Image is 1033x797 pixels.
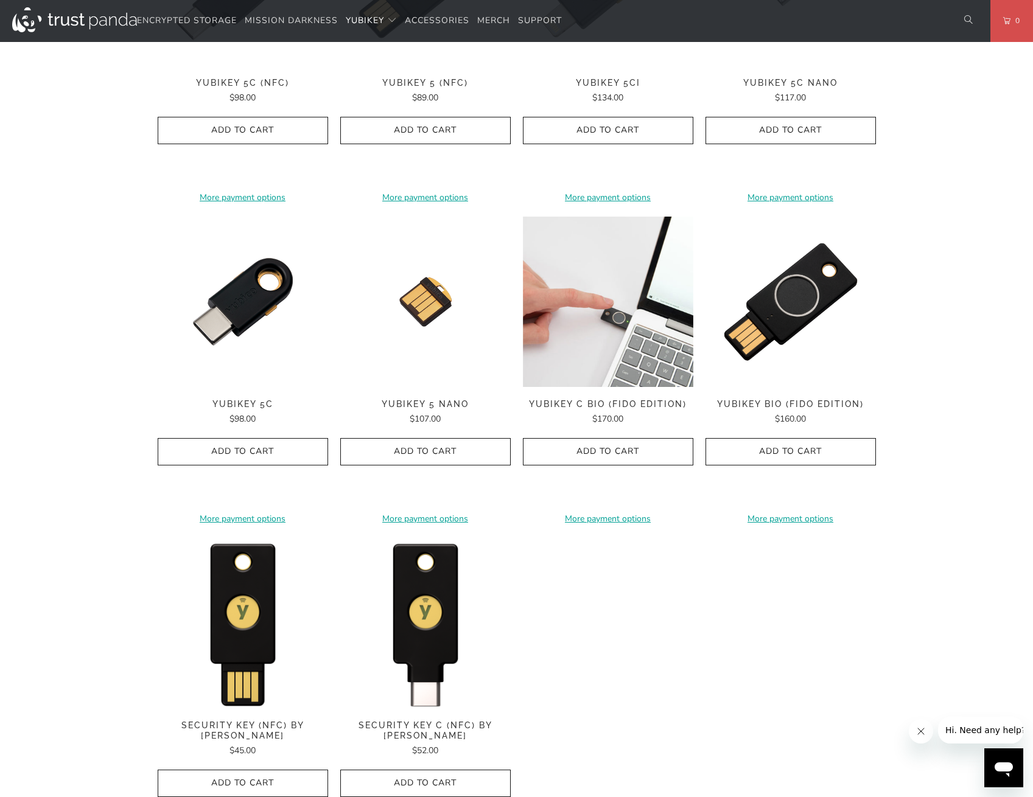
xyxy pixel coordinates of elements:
span: YubiKey 5Ci [523,78,693,88]
span: Add to Cart [170,125,315,136]
button: Add to Cart [706,438,876,465]
span: Add to Cart [353,778,498,788]
span: Add to Cart [718,447,863,457]
span: YubiKey Bio (FIDO Edition) [706,399,876,409]
a: YubiKey 5 (NFC) $89.00 [340,78,511,105]
img: YubiKey C Bio (FIDO Edition) - Trust Panda [523,217,693,387]
iframe: Button to launch messaging window [984,748,1023,787]
span: $45.00 [229,745,256,756]
button: Add to Cart [158,117,328,144]
span: Mission Darkness [245,15,338,26]
iframe: Close message [909,719,933,743]
span: $134.00 [592,92,623,103]
span: Accessories [405,15,469,26]
button: Add to Cart [340,117,511,144]
span: YubiKey 5 Nano [340,399,511,409]
span: Security Key (NFC) by [PERSON_NAME] [158,720,328,741]
a: More payment options [706,512,876,526]
a: YubiKey 5C Nano $117.00 [706,78,876,105]
a: YubiKey 5 Nano $107.00 [340,399,511,426]
span: Add to Cart [353,447,498,457]
a: More payment options [158,191,328,204]
a: YubiKey 5C - Trust Panda YubiKey 5C - Trust Panda [158,217,328,387]
span: $52.00 [412,745,438,756]
span: $117.00 [775,92,806,103]
nav: Translation missing: en.navigation.header.main_nav [137,7,562,35]
span: Add to Cart [170,447,315,457]
span: $107.00 [410,413,441,425]
a: Security Key (NFC) by Yubico - Trust Panda Security Key (NFC) by Yubico - Trust Panda [158,538,328,708]
span: Security Key C (NFC) by [PERSON_NAME] [340,720,511,741]
img: Security Key (NFC) by Yubico - Trust Panda [158,538,328,708]
span: $89.00 [412,92,438,103]
a: YubiKey 5C $98.00 [158,399,328,426]
summary: YubiKey [346,7,397,35]
a: YubiKey 5 Nano - Trust Panda YubiKey 5 Nano - Trust Panda [340,217,511,387]
a: YubiKey Bio (FIDO Edition) $160.00 [706,399,876,426]
span: YubiKey 5C Nano [706,78,876,88]
img: YubiKey 5 Nano - Trust Panda [340,217,511,387]
a: YubiKey Bio (FIDO Edition) - Trust Panda YubiKey Bio (FIDO Edition) - Trust Panda [706,217,876,387]
a: More payment options [340,191,511,204]
span: $98.00 [229,92,256,103]
a: More payment options [340,512,511,526]
img: Trust Panda Australia [12,7,137,32]
a: More payment options [706,191,876,204]
a: Security Key C (NFC) by [PERSON_NAME] $52.00 [340,720,511,757]
a: Encrypted Storage [137,7,237,35]
button: Add to Cart [158,438,328,465]
a: YubiKey C Bio (FIDO Edition) - Trust Panda YubiKey C Bio (FIDO Edition) - Trust Panda [523,217,693,387]
span: Merch [477,15,510,26]
img: YubiKey 5C - Trust Panda [158,217,328,387]
span: Add to Cart [718,125,863,136]
a: YubiKey C Bio (FIDO Edition) $170.00 [523,399,693,426]
span: $160.00 [775,413,806,425]
a: Accessories [405,7,469,35]
a: Mission Darkness [245,7,338,35]
button: Add to Cart [340,770,511,797]
a: More payment options [158,512,328,526]
a: More payment options [523,512,693,526]
span: Support [518,15,562,26]
span: Add to Cart [536,125,681,136]
span: YubiKey 5 (NFC) [340,78,511,88]
button: Add to Cart [523,438,693,465]
img: YubiKey Bio (FIDO Edition) - Trust Panda [706,217,876,387]
a: Security Key (NFC) by [PERSON_NAME] $45.00 [158,720,328,757]
span: YubiKey 5C (NFC) [158,78,328,88]
span: YubiKey 5C [158,399,328,409]
span: $170.00 [592,413,623,425]
a: YubiKey 5Ci $134.00 [523,78,693,105]
button: Add to Cart [706,117,876,144]
img: Security Key C (NFC) by Yubico - Trust Panda [340,538,511,708]
span: Hi. Need any help? [7,9,88,18]
span: YubiKey [346,15,384,26]
span: YubiKey C Bio (FIDO Edition) [523,399,693,409]
span: $98.00 [229,413,256,425]
span: Add to Cart [536,447,681,457]
span: Encrypted Storage [137,15,237,26]
span: Add to Cart [170,778,315,788]
span: 0 [1010,14,1020,27]
a: YubiKey 5C (NFC) $98.00 [158,78,328,105]
a: Merch [477,7,510,35]
a: Security Key C (NFC) by Yubico - Trust Panda Security Key C (NFC) by Yubico - Trust Panda [340,538,511,708]
button: Add to Cart [158,770,328,797]
a: More payment options [523,191,693,204]
span: Add to Cart [353,125,498,136]
iframe: Message from company [938,717,1023,743]
button: Add to Cart [523,117,693,144]
a: Support [518,7,562,35]
button: Add to Cart [340,438,511,465]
